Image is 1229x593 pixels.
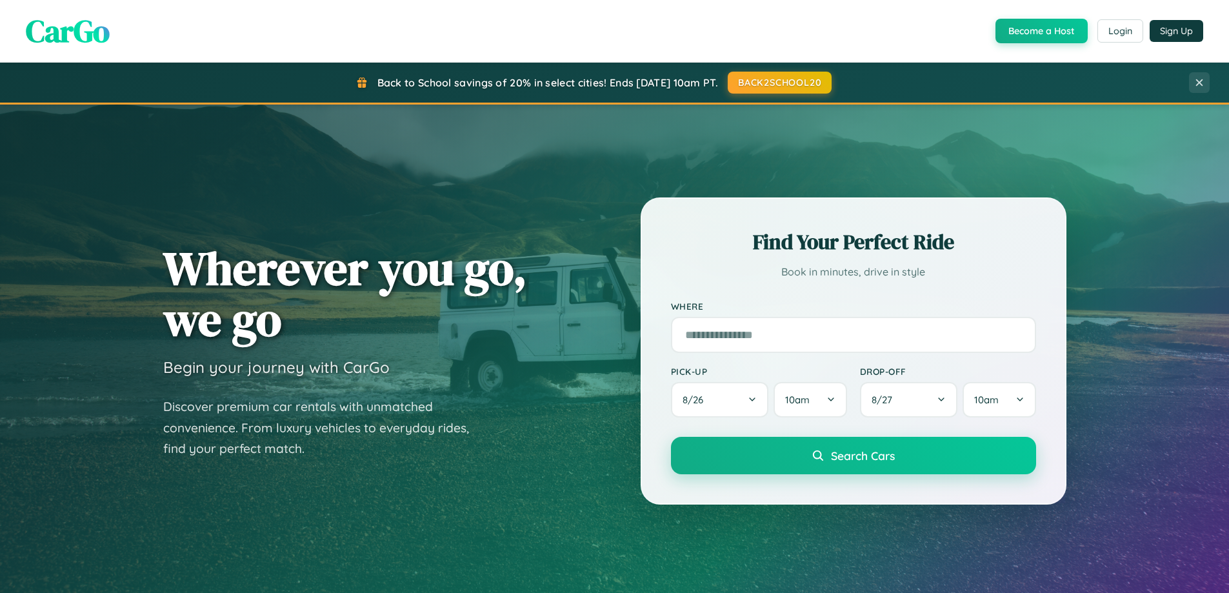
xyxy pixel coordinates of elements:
span: CarGo [26,10,110,52]
h2: Find Your Perfect Ride [671,228,1036,256]
h1: Wherever you go, we go [163,243,527,345]
label: Where [671,301,1036,312]
button: Login [1097,19,1143,43]
span: 8 / 27 [872,394,899,406]
button: Search Cars [671,437,1036,474]
button: 8/26 [671,382,769,417]
button: BACK2SCHOOL20 [728,72,832,94]
span: Back to School savings of 20% in select cities! Ends [DATE] 10am PT. [377,76,718,89]
button: Become a Host [995,19,1088,43]
label: Pick-up [671,366,847,377]
p: Discover premium car rentals with unmatched convenience. From luxury vehicles to everyday rides, ... [163,396,486,459]
button: 8/27 [860,382,958,417]
p: Book in minutes, drive in style [671,263,1036,281]
span: Search Cars [831,448,895,463]
button: 10am [963,382,1035,417]
h3: Begin your journey with CarGo [163,357,390,377]
span: 10am [785,394,810,406]
span: 8 / 26 [683,394,710,406]
button: 10am [774,382,846,417]
button: Sign Up [1150,20,1203,42]
span: 10am [974,394,999,406]
label: Drop-off [860,366,1036,377]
